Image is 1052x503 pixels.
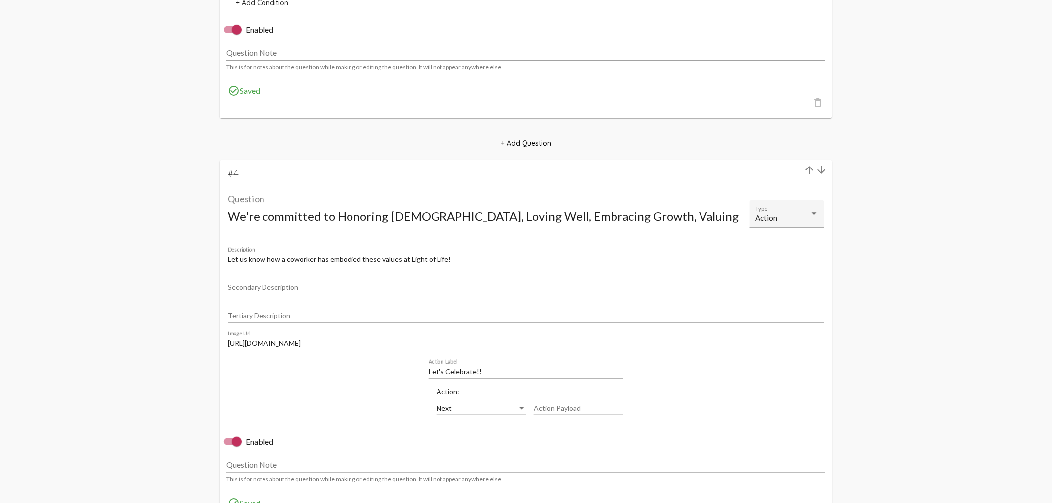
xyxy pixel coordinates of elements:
mat-icon: delete_outline [812,97,824,109]
mat-hint: This is for notes about the question while making or editing the question. It will not appear any... [226,64,501,71]
mat-icon: check_circle_outline [228,85,240,97]
mat-hint: This is for notes about the question while making or editing the question. It will not appear any... [226,476,501,483]
mat-icon: arrow_downward [816,164,828,176]
span: Next [437,404,452,412]
span: + Add Question [501,139,551,148]
h3: #4 [228,168,824,179]
span: Enabled [246,436,273,448]
span: Enabled [246,24,273,36]
button: + Add Question [493,134,559,152]
div: Saved [228,85,824,97]
mat-select-trigger: Action [755,213,777,222]
mat-icon: arrow_upward [804,164,816,176]
div: Action: [429,387,623,396]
